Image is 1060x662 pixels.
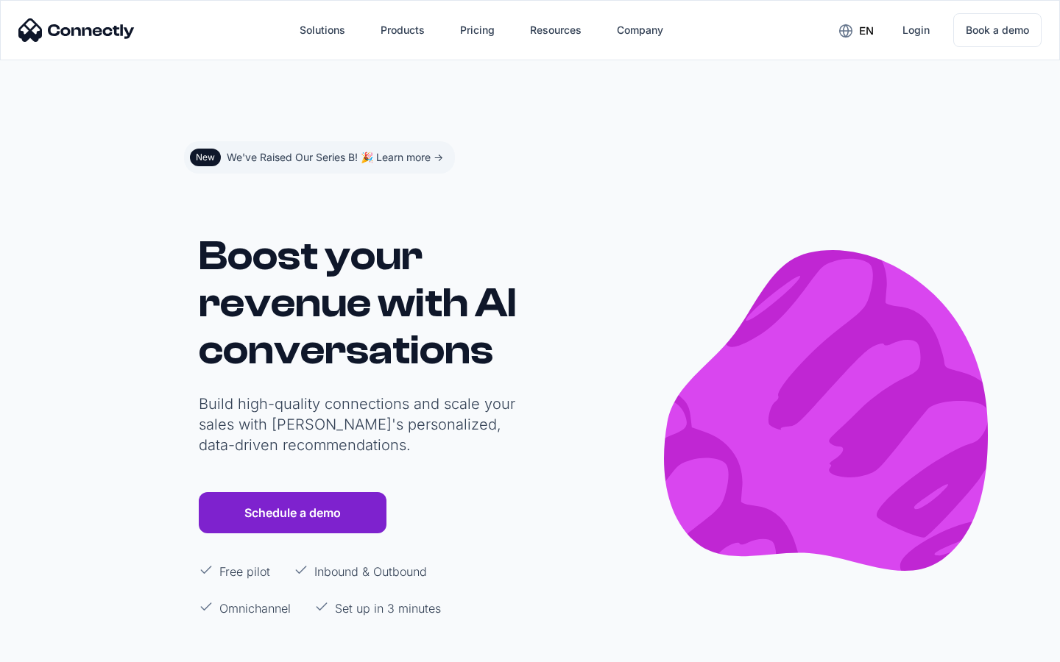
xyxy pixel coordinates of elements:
[891,13,941,48] a: Login
[184,141,455,174] a: NewWe've Raised Our Series B! 🎉 Learn more ->
[199,492,386,533] a: Schedule a demo
[953,13,1042,47] a: Book a demo
[199,394,523,455] p: Build high-quality connections and scale your sales with [PERSON_NAME]'s personalized, data-drive...
[448,13,506,48] a: Pricing
[219,599,291,617] p: Omnichannel
[29,636,88,657] ul: Language list
[617,20,663,40] div: Company
[227,147,443,168] div: We've Raised Our Series B! 🎉 Learn more ->
[381,20,425,40] div: Products
[902,20,930,40] div: Login
[859,21,874,41] div: en
[335,599,441,617] p: Set up in 3 minutes
[314,563,427,580] p: Inbound & Outbound
[196,152,215,163] div: New
[530,20,582,40] div: Resources
[300,20,345,40] div: Solutions
[18,18,135,42] img: Connectly Logo
[15,635,88,657] aside: Language selected: English
[199,232,523,374] h1: Boost your revenue with AI conversations
[460,20,495,40] div: Pricing
[219,563,270,580] p: Free pilot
